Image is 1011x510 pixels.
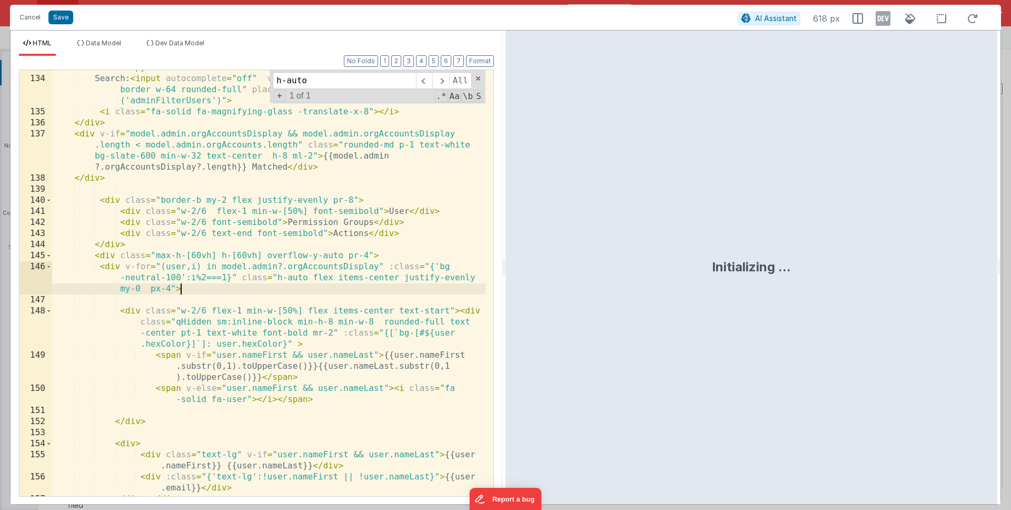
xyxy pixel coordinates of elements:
[19,472,52,494] div: 156
[19,195,52,206] div: 140
[755,14,797,23] span: AI Assistant
[274,90,285,101] span: Toggel Replace mode
[19,383,52,405] div: 150
[19,129,52,173] div: 137
[19,106,52,117] div: 135
[453,55,464,67] button: 7
[155,39,204,47] span: Dev Data Model
[273,72,416,89] input: Search for
[19,416,52,427] div: 152
[403,55,414,67] button: 3
[19,239,52,250] div: 144
[33,39,52,47] span: HTML
[19,206,52,217] div: 141
[19,217,52,228] div: 142
[19,494,52,505] div: 157
[86,39,121,47] span: Data Model
[285,91,315,101] span: 1 of 1
[19,295,52,306] div: 147
[14,10,46,25] button: Cancel
[19,228,52,239] div: 143
[475,90,482,102] span: Search In Selection
[391,55,401,67] button: 2
[19,405,52,416] div: 151
[738,12,800,25] button: AI Assistant
[19,117,52,129] div: 136
[19,306,52,350] div: 148
[416,55,427,67] button: 4
[712,259,791,276] div: Initializing ...
[19,73,52,106] div: 134
[344,55,378,67] button: No Folds
[19,184,52,195] div: 139
[466,55,494,67] button: Format
[19,350,52,383] div: 149
[441,55,451,67] button: 6
[19,449,52,472] div: 155
[19,173,52,184] div: 138
[435,90,447,102] span: RegExp Search
[19,250,52,261] div: 145
[48,11,73,24] button: Save
[449,72,472,89] span: Alt-Enter
[449,90,461,102] span: CaseSensitive Search
[19,427,52,438] div: 153
[470,488,542,510] iframe: Marker.io feedback button
[19,261,52,295] div: 146
[429,55,439,67] button: 5
[380,55,389,67] button: 1
[813,12,840,25] span: 618 px
[462,90,474,102] span: Whole Word Search
[19,438,52,449] div: 154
